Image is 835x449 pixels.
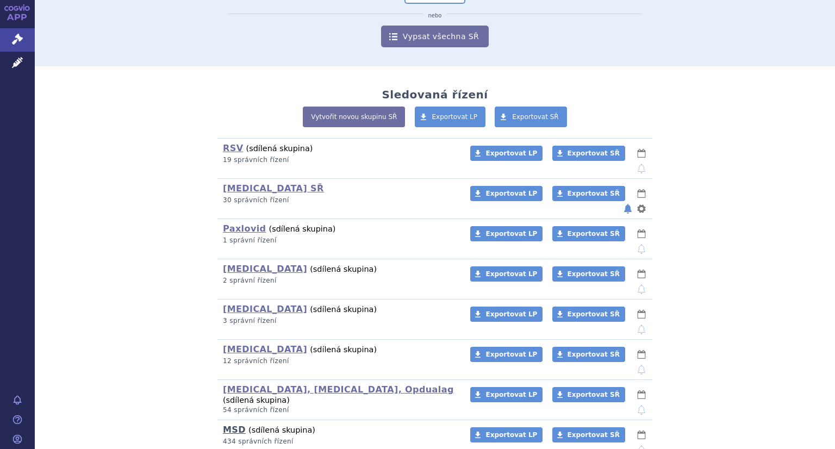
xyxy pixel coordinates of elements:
a: Exportovat LP [470,387,543,402]
a: Exportovat LP [470,186,543,201]
p: 434 správních řízení [223,437,456,446]
span: Exportovat SŘ [568,270,620,278]
span: Exportovat LP [485,230,537,238]
a: Exportovat LP [470,146,543,161]
a: [MEDICAL_DATA] [223,304,307,314]
span: Exportovat SŘ [568,310,620,318]
a: Vypsat všechna SŘ [381,26,489,47]
span: Exportovat SŘ [568,351,620,358]
a: Exportovat SŘ [552,307,625,322]
span: (sdílená skupina) [310,345,377,354]
a: Exportovat LP [470,226,543,241]
a: [MEDICAL_DATA] [223,264,307,274]
span: (sdílená skupina) [223,396,290,404]
button: notifikace [636,323,647,336]
button: lhůty [636,428,647,441]
span: Exportovat LP [485,310,537,318]
a: Exportovat LP [415,107,486,127]
span: (sdílená skupina) [246,144,313,153]
span: Exportovat SŘ [568,391,620,398]
a: Exportovat LP [470,427,543,442]
span: Exportovat SŘ [568,190,620,197]
span: Exportovat SŘ [568,149,620,157]
p: 54 správních řízení [223,406,456,415]
a: Paxlovid [223,223,266,234]
a: Exportovat SŘ [552,186,625,201]
span: (sdílená skupina) [310,305,377,314]
button: lhůty [636,267,647,280]
a: Exportovat LP [470,307,543,322]
p: 1 správní řízení [223,236,456,245]
button: nastavení [636,202,647,215]
span: Exportovat LP [485,431,537,439]
button: notifikace [636,242,647,255]
span: (sdílená skupina) [310,265,377,273]
button: notifikace [636,403,647,416]
span: Exportovat LP [485,270,537,278]
i: nebo [423,13,447,19]
a: Vytvořit novou skupinu SŘ [303,107,405,127]
a: Exportovat SŘ [552,146,625,161]
a: Exportovat SŘ [552,266,625,282]
button: notifikace [622,202,633,215]
a: Exportovat LP [470,347,543,362]
button: lhůty [636,227,647,240]
span: Exportovat LP [485,351,537,358]
a: Exportovat SŘ [552,427,625,442]
span: Exportovat SŘ [512,113,559,121]
a: [MEDICAL_DATA] SŘ [223,183,324,194]
p: 2 správní řízení [223,276,456,285]
a: Exportovat SŘ [552,387,625,402]
span: Exportovat LP [485,190,537,197]
p: 3 správní řízení [223,316,456,326]
span: (sdílená skupina) [248,426,315,434]
button: lhůty [636,147,647,160]
a: Exportovat LP [470,266,543,282]
a: Exportovat SŘ [552,347,625,362]
span: Exportovat LP [432,113,478,121]
p: 12 správních řízení [223,357,456,366]
button: lhůty [636,187,647,200]
a: RSV [223,143,243,153]
button: notifikace [636,283,647,296]
button: lhůty [636,348,647,361]
span: Exportovat SŘ [568,431,620,439]
a: Exportovat SŘ [552,226,625,241]
button: lhůty [636,388,647,401]
a: MSD [223,425,246,435]
p: 30 správních řízení [223,196,456,205]
p: 19 správních řízení [223,155,456,165]
h2: Sledovaná řízení [382,88,488,101]
span: Exportovat LP [485,149,537,157]
a: [MEDICAL_DATA], [MEDICAL_DATA], Opdualag [223,384,454,395]
button: notifikace [636,363,647,376]
a: [MEDICAL_DATA] [223,344,307,354]
span: Exportovat SŘ [568,230,620,238]
button: lhůty [636,308,647,321]
span: Exportovat LP [485,391,537,398]
span: (sdílená skupina) [269,224,336,233]
button: notifikace [636,162,647,175]
a: Exportovat SŘ [495,107,567,127]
